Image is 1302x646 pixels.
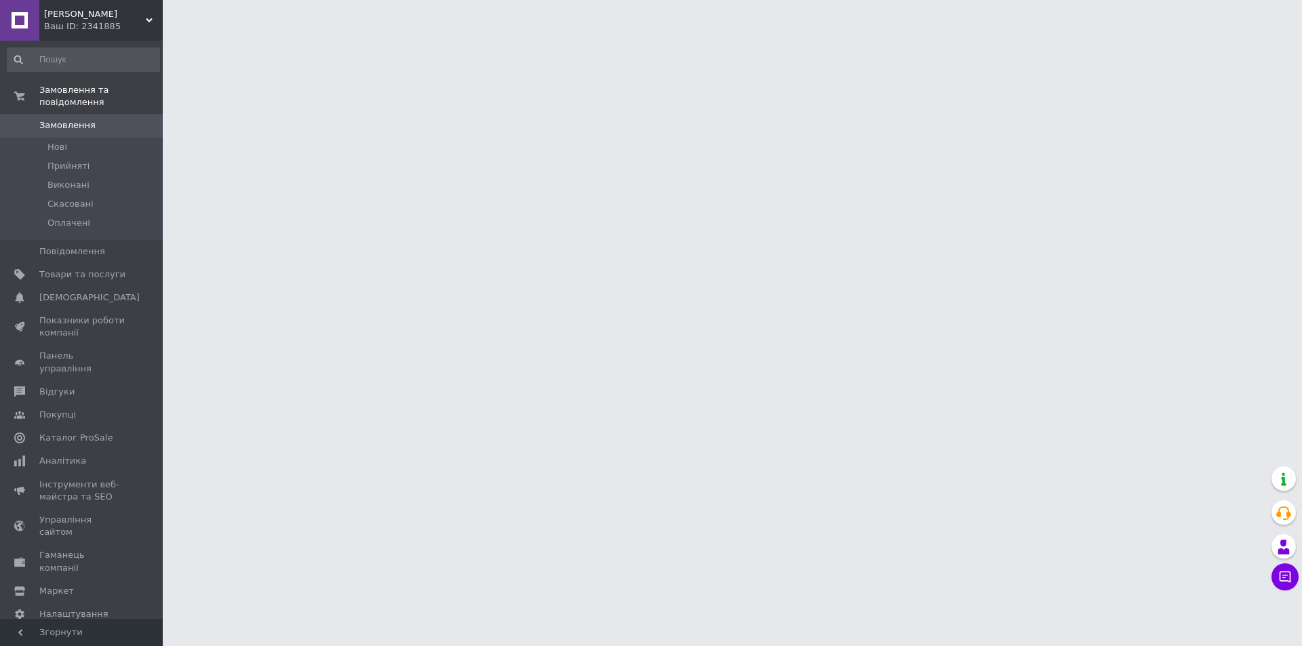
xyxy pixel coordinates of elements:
[39,585,74,597] span: Маркет
[39,549,125,573] span: Гаманець компанії
[39,350,125,374] span: Панель управління
[47,198,94,210] span: Скасовані
[39,479,125,503] span: Інструменти веб-майстра та SEO
[44,8,146,20] span: Фабрика Адванта
[39,514,125,538] span: Управління сайтом
[39,119,96,132] span: Замовлення
[39,84,163,108] span: Замовлення та повідомлення
[39,291,140,304] span: [DEMOGRAPHIC_DATA]
[39,315,125,339] span: Показники роботи компанії
[39,432,113,444] span: Каталог ProSale
[47,141,67,153] span: Нові
[1271,563,1299,590] button: Чат з покупцем
[47,217,90,229] span: Оплачені
[7,47,160,72] input: Пошук
[39,268,125,281] span: Товари та послуги
[39,409,76,421] span: Покупці
[39,386,75,398] span: Відгуки
[47,160,90,172] span: Прийняті
[39,608,108,620] span: Налаштування
[47,179,90,191] span: Виконані
[44,20,163,33] div: Ваш ID: 2341885
[39,455,86,467] span: Аналітика
[39,245,105,258] span: Повідомлення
